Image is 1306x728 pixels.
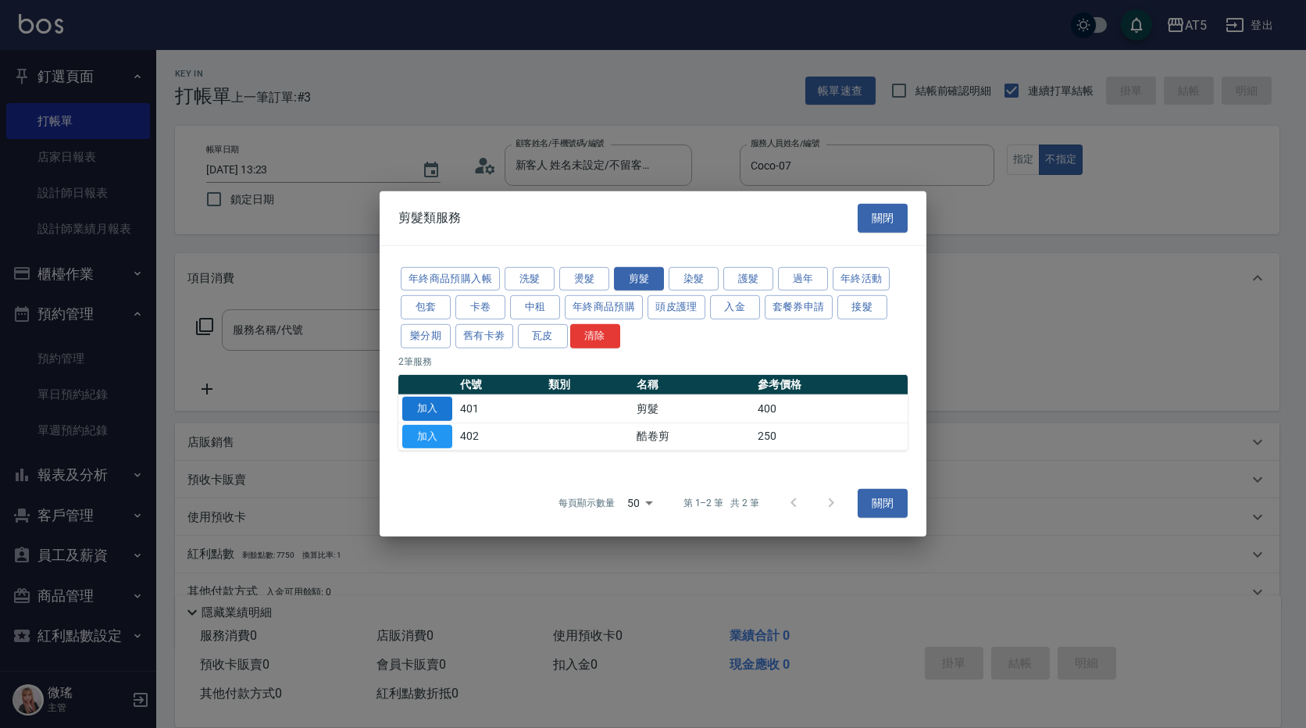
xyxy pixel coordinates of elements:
th: 參考價格 [754,375,908,395]
button: 洗髮 [505,266,555,291]
button: 包套 [401,295,451,319]
p: 第 1–2 筆 共 2 筆 [683,496,759,510]
td: 401 [456,394,544,423]
div: 50 [621,482,658,524]
button: 卡卷 [455,295,505,319]
button: 年終商品預購入帳 [401,266,500,291]
button: 瓦皮 [518,324,568,348]
button: 加入 [402,397,452,421]
th: 名稱 [633,375,754,395]
button: 護髮 [723,266,773,291]
span: 剪髮類服務 [398,210,461,226]
button: 過年 [778,266,828,291]
button: 年終活動 [833,266,890,291]
th: 代號 [456,375,544,395]
td: 400 [754,394,908,423]
button: 剪髮 [614,266,664,291]
p: 每頁顯示數量 [558,496,615,510]
button: 加入 [402,424,452,448]
button: 中租 [510,295,560,319]
button: 關閉 [858,204,908,233]
button: 頭皮護理 [648,295,705,319]
p: 2 筆服務 [398,355,908,369]
td: 250 [754,423,908,451]
button: 關閉 [858,489,908,518]
button: 套餐券申請 [765,295,833,319]
button: 樂分期 [401,324,451,348]
td: 402 [456,423,544,451]
td: 酷卷剪 [633,423,754,451]
button: 染髮 [669,266,719,291]
button: 舊有卡劵 [455,324,513,348]
button: 年終商品預購 [565,295,643,319]
th: 類別 [544,375,633,395]
button: 入金 [710,295,760,319]
button: 接髮 [837,295,887,319]
button: 燙髮 [559,266,609,291]
td: 剪髮 [633,394,754,423]
button: 清除 [570,324,620,348]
